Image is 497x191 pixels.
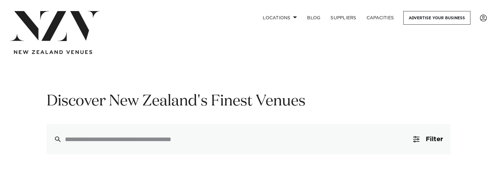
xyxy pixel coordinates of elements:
img: nzv-logo.png [10,11,100,41]
a: Locations [258,11,302,25]
h1: Discover New Zealand's Finest Venues [47,92,450,111]
span: Filter [426,136,443,142]
a: Advertise your business [403,11,470,25]
button: Filter [406,124,450,154]
a: BLOG [302,11,325,25]
a: SUPPLIERS [325,11,361,25]
a: Capacities [362,11,399,25]
img: new-zealand-venues-text.png [14,50,92,54]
